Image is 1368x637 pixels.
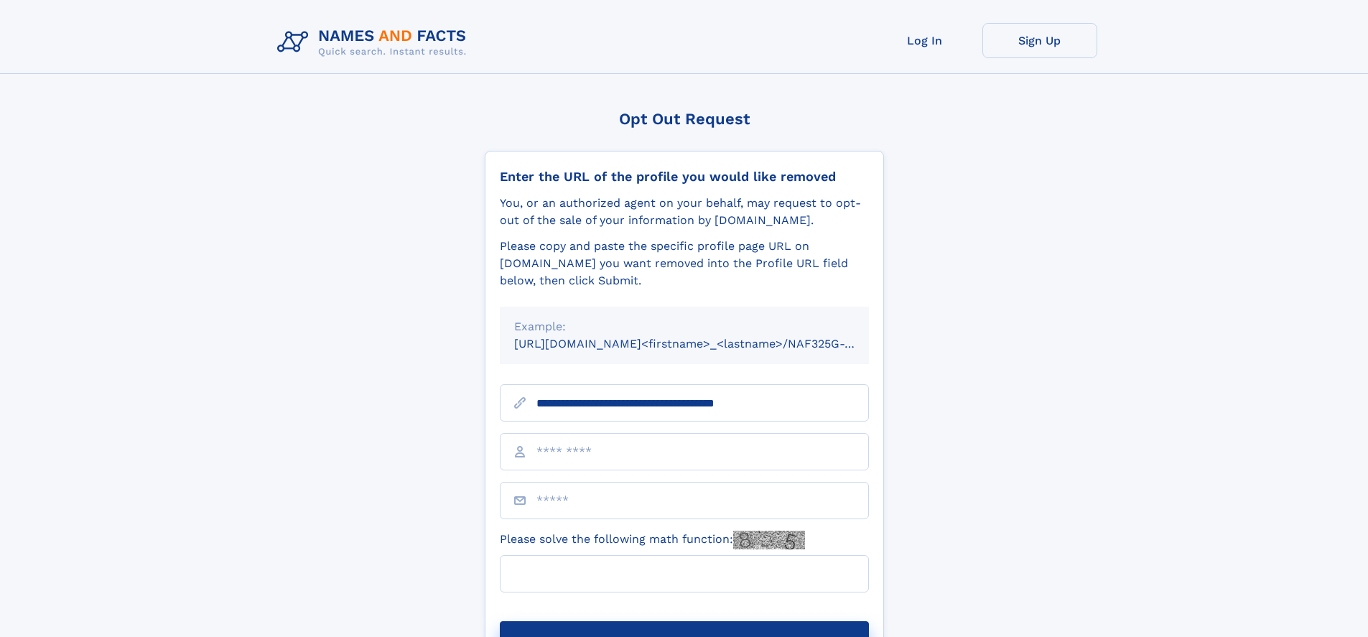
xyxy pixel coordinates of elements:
div: Please copy and paste the specific profile page URL on [DOMAIN_NAME] you want removed into the Pr... [500,238,869,289]
small: [URL][DOMAIN_NAME]<firstname>_<lastname>/NAF325G-xxxxxxxx [514,337,896,350]
a: Sign Up [982,23,1097,58]
div: Opt Out Request [485,110,884,128]
div: Enter the URL of the profile you would like removed [500,169,869,185]
div: You, or an authorized agent on your behalf, may request to opt-out of the sale of your informatio... [500,195,869,229]
label: Please solve the following math function: [500,531,805,549]
div: Example: [514,318,855,335]
a: Log In [867,23,982,58]
img: Logo Names and Facts [271,23,478,62]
